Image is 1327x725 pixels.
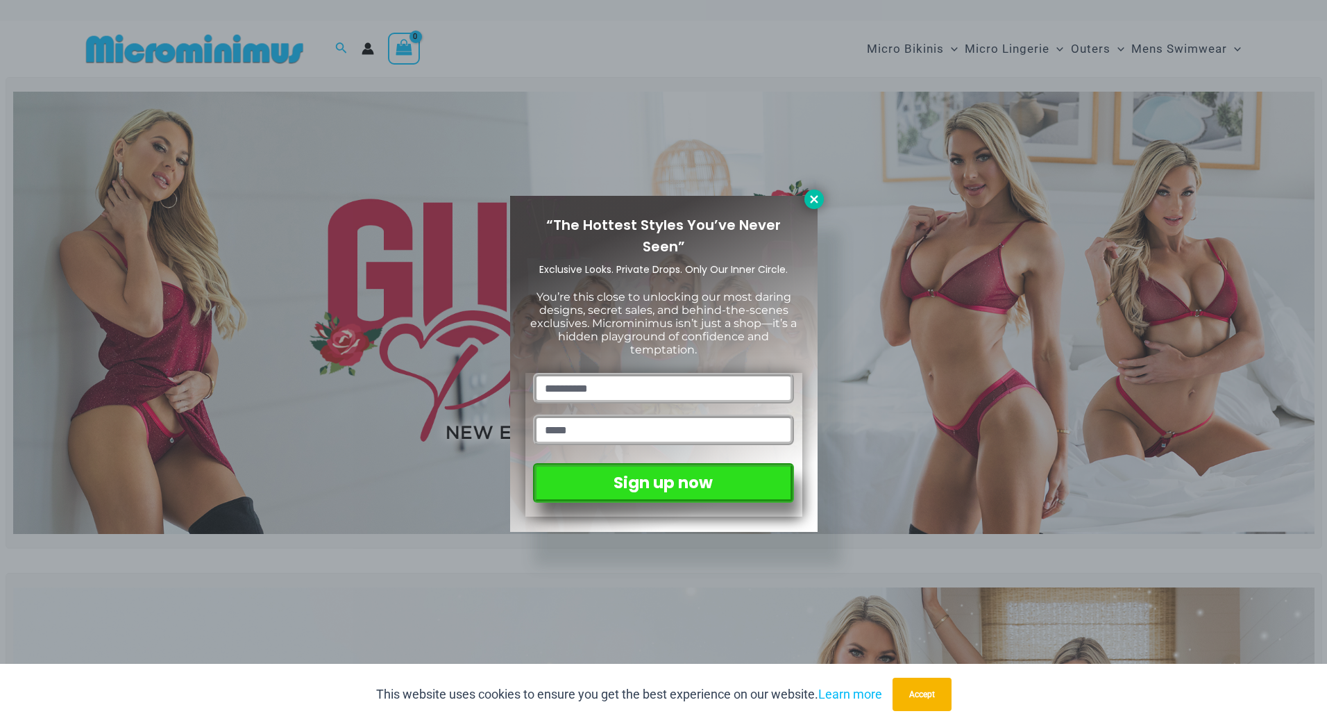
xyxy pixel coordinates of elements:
[893,678,952,711] button: Accept
[539,262,788,276] span: Exclusive Looks. Private Drops. Only Our Inner Circle.
[533,463,793,503] button: Sign up now
[804,190,824,209] button: Close
[546,215,781,256] span: “The Hottest Styles You’ve Never Seen”
[530,290,797,357] span: You’re this close to unlocking our most daring designs, secret sales, and behind-the-scenes exclu...
[376,684,882,705] p: This website uses cookies to ensure you get the best experience on our website.
[818,687,882,701] a: Learn more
